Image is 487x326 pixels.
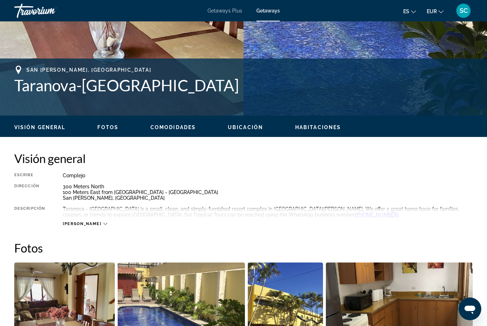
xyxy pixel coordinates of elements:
[14,184,45,201] div: Dirección
[207,8,242,14] a: Getaways Plus
[26,67,151,73] span: San [PERSON_NAME], [GEOGRAPHIC_DATA]
[63,221,107,226] button: [PERSON_NAME]
[150,124,196,131] button: Comodidades
[14,76,473,95] h1: Taranova-[GEOGRAPHIC_DATA]
[63,173,473,178] div: Complejo
[454,3,473,18] button: User Menu
[403,6,416,16] button: Change language
[97,124,118,130] span: Fotos
[460,7,468,14] span: SC
[14,1,86,20] a: Travorium
[427,9,437,14] span: EUR
[228,124,263,130] span: Ubicación
[295,124,341,130] span: Habitaciones
[295,124,341,131] button: Habitaciones
[403,9,409,14] span: es
[97,124,118,131] button: Fotos
[63,206,473,218] div: Taranova - [GEOGRAPHIC_DATA] is a small, clean, and simply-furnished resort complex in [GEOGRAPHI...
[427,6,444,16] button: Change currency
[63,184,473,201] div: 300 Meters North 100 Meters East from [GEOGRAPHIC_DATA] - [GEOGRAPHIC_DATA] San [PERSON_NAME], [G...
[150,124,196,130] span: Comodidades
[14,124,65,130] span: Visión general
[14,151,473,165] h2: Visión general
[14,206,45,218] div: Descripción
[14,241,473,255] h2: Fotos
[256,8,280,14] a: Getaways
[14,124,65,131] button: Visión general
[458,297,481,320] iframe: Botón para iniciar la ventana de mensajería
[228,124,263,131] button: Ubicación
[63,221,101,226] span: [PERSON_NAME]
[14,173,45,178] div: Escribe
